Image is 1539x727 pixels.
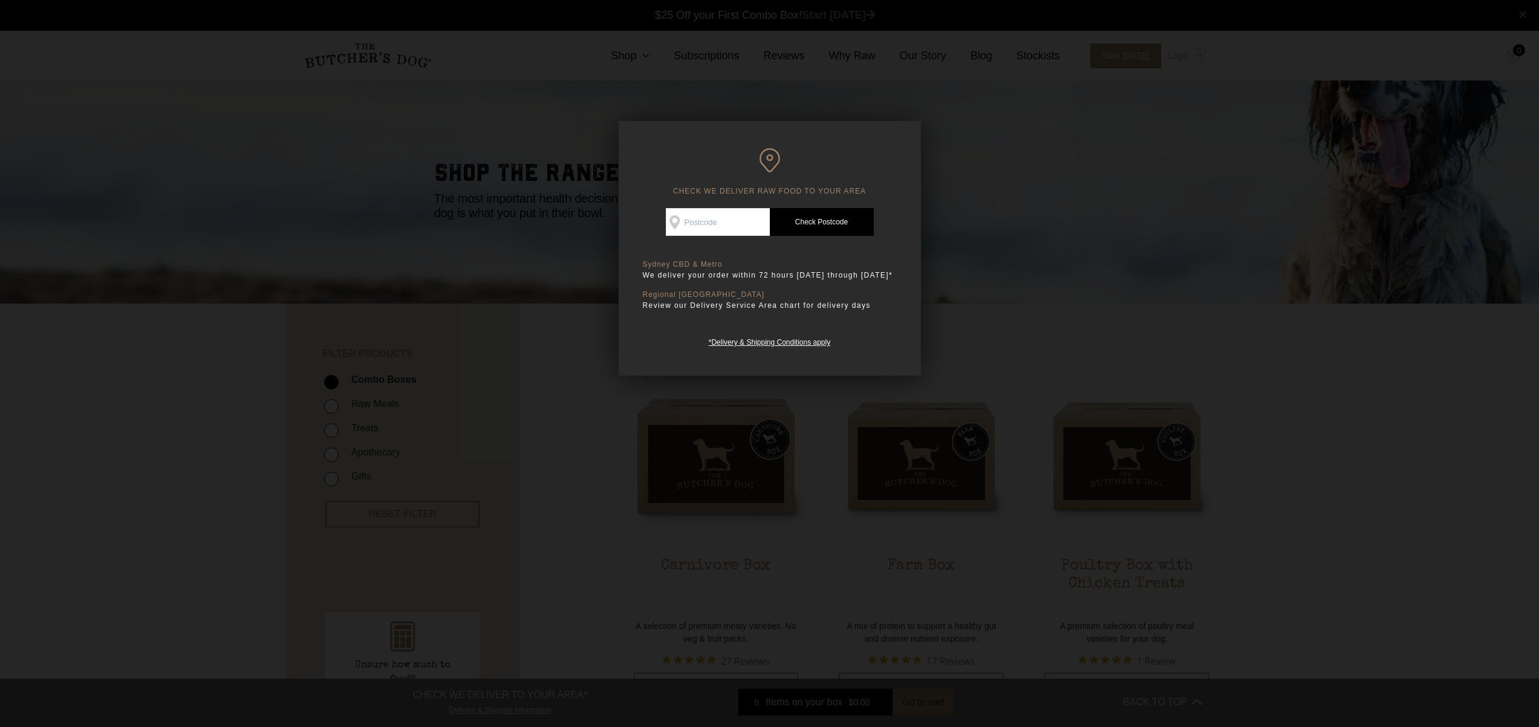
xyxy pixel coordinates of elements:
[643,290,897,299] p: Regional [GEOGRAPHIC_DATA]
[643,148,897,196] h6: CHECK WE DELIVER RAW FOOD TO YOUR AREA
[643,299,897,311] p: Review our Delivery Service Area chart for delivery days
[643,269,897,281] p: We deliver your order within 72 hours [DATE] through [DATE]*
[770,208,874,236] a: Check Postcode
[643,260,897,269] p: Sydney CBD & Metro
[666,208,770,236] input: Postcode
[709,335,830,347] a: *Delivery & Shipping Conditions apply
